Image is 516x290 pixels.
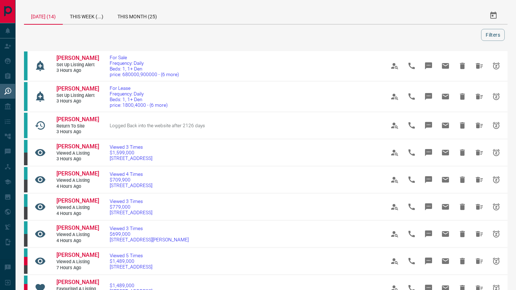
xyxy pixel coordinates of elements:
[471,117,488,134] span: Hide All from Shannon Foresto
[454,198,471,215] span: Hide
[56,265,99,271] span: 7 hours ago
[110,97,168,102] span: Beds: 1, 1+ Den
[110,85,168,108] a: For LeaseFrequency: DailyBeds: 1, 1+ Denprice: 1800,4000 - (6 more)
[110,150,152,155] span: $1,599,000
[437,226,454,242] span: Email
[56,184,99,190] span: 4 hours ago
[386,144,403,161] span: View Profile
[488,226,505,242] span: Snooze
[56,62,99,68] span: Set up Listing Alert
[24,180,28,192] div: mrloft.ca
[110,60,179,66] span: Frequency: Daily
[56,197,99,204] span: [PERSON_NAME]
[110,204,152,210] span: $779,000
[110,226,189,242] a: Viewed 3 Times$699,000[STREET_ADDRESS][PERSON_NAME]
[386,226,403,242] span: View Profile
[488,253,505,270] span: Snooze
[56,156,99,162] span: 3 hours ago
[56,211,99,217] span: 4 hours ago
[403,226,420,242] span: Call
[471,253,488,270] span: Hide All from Ansar Begg
[454,171,471,188] span: Hide
[24,51,28,80] div: condos.ca
[386,198,403,215] span: View Profile
[485,7,502,24] button: Select Date Range
[56,85,99,92] span: [PERSON_NAME]
[56,224,99,232] a: [PERSON_NAME]
[56,170,99,177] span: [PERSON_NAME]
[110,198,152,215] a: Viewed 3 Times$779,000[STREET_ADDRESS]
[24,257,28,265] div: property.ca
[454,88,471,105] span: Hide
[110,85,168,91] span: For Lease
[110,177,152,183] span: $709,900
[24,276,28,284] div: condos.ca
[437,57,454,74] span: Email
[110,144,152,150] span: Viewed 3 Times
[403,253,420,270] span: Call
[488,117,505,134] span: Snooze
[56,55,99,62] a: [PERSON_NAME]
[56,150,99,156] span: Viewed a Listing
[110,283,152,288] span: $1,489,000
[110,66,179,72] span: Beds: 1, 1+ Den
[110,231,189,237] span: $699,000
[437,253,454,270] span: Email
[386,253,403,270] span: View Profile
[420,171,437,188] span: Message
[110,144,152,161] a: Viewed 3 Times$1,599,000[STREET_ADDRESS]
[471,144,488,161] span: Hide All from Barbara Haynes
[24,265,28,274] div: mrloft.ca
[454,57,471,74] span: Hide
[488,171,505,188] span: Snooze
[420,253,437,270] span: Message
[386,88,403,105] span: View Profile
[437,88,454,105] span: Email
[420,88,437,105] span: Message
[56,68,99,74] span: 3 hours ago
[488,144,505,161] span: Snooze
[110,55,179,60] span: For Sale
[56,55,99,61] span: [PERSON_NAME]
[454,226,471,242] span: Hide
[56,170,99,178] a: [PERSON_NAME]
[56,252,99,259] a: [PERSON_NAME]
[110,171,152,188] a: Viewed 4 Times$709,900[STREET_ADDRESS]
[386,117,403,134] span: View Profile
[437,171,454,188] span: Email
[110,171,152,177] span: Viewed 4 Times
[471,171,488,188] span: Hide All from Barbara Haynes
[403,171,420,188] span: Call
[110,72,179,77] span: price: 680000,900000 - (6 more)
[110,183,152,188] span: [STREET_ADDRESS]
[56,259,99,265] span: Viewed a Listing
[24,194,28,207] div: condos.ca
[110,210,152,215] span: [STREET_ADDRESS]
[56,279,99,285] span: [PERSON_NAME]
[454,253,471,270] span: Hide
[403,117,420,134] span: Call
[420,144,437,161] span: Message
[24,167,28,180] div: condos.ca
[56,116,99,123] a: [PERSON_NAME]
[24,153,28,165] div: mrloft.ca
[56,129,99,135] span: 3 hours ago
[110,155,152,161] span: [STREET_ADDRESS]
[488,88,505,105] span: Snooze
[110,253,152,258] span: Viewed 5 Times
[56,232,99,238] span: Viewed a Listing
[24,82,28,111] div: condos.ca
[24,140,28,153] div: condos.ca
[110,258,152,264] span: $1,489,000
[56,98,99,104] span: 3 hours ago
[386,57,403,74] span: View Profile
[24,113,28,138] div: condos.ca
[110,91,168,97] span: Frequency: Daily
[420,226,437,242] span: Message
[56,85,99,93] a: [PERSON_NAME]
[454,117,471,134] span: Hide
[437,198,454,215] span: Email
[110,237,189,242] span: [STREET_ADDRESS][PERSON_NAME]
